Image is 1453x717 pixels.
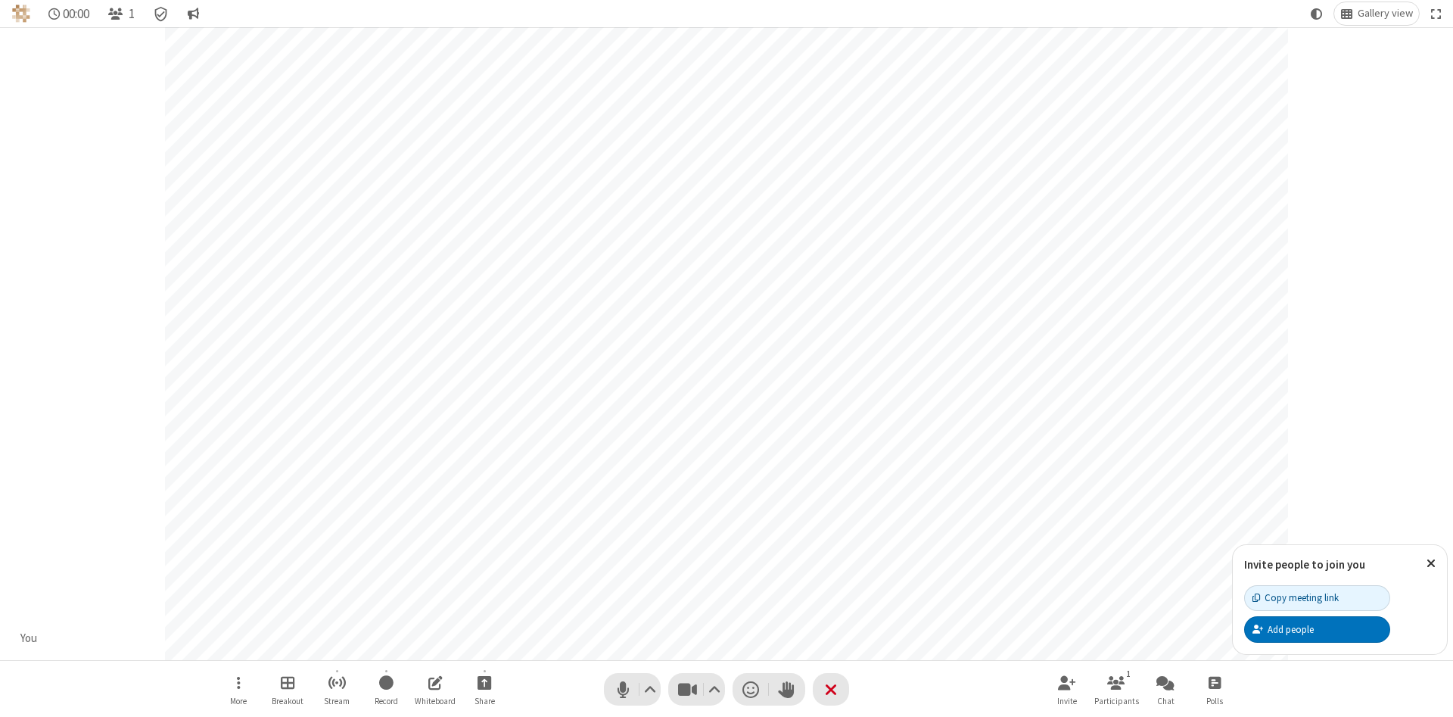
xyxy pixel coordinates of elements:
button: End or leave meeting [813,673,849,706]
span: Gallery view [1358,8,1413,20]
span: Stream [324,697,350,706]
div: 1 [1122,667,1135,681]
span: Invite [1057,697,1077,706]
button: Audio settings [640,673,661,706]
button: Stop video (Alt+V) [668,673,725,706]
button: Start sharing [462,668,507,711]
span: Participants [1094,697,1139,706]
button: Mute (Alt+A) [604,673,661,706]
button: Change layout [1334,2,1419,25]
span: Breakout [272,697,303,706]
span: Share [474,697,495,706]
img: QA Selenium DO NOT DELETE OR CHANGE [12,5,30,23]
button: Open chat [1143,668,1188,711]
span: Chat [1157,697,1175,706]
button: Copy meeting link [1244,585,1390,611]
span: Whiteboard [415,697,456,706]
span: Record [375,697,398,706]
button: Raise hand [769,673,805,706]
button: Fullscreen [1425,2,1448,25]
button: Open poll [1192,668,1237,711]
div: You [15,630,43,647]
label: Invite people to join you [1244,557,1365,572]
button: Manage Breakout Rooms [265,668,310,711]
button: Invite participants (Alt+I) [1044,668,1090,711]
button: Open participant list [101,2,141,25]
button: Video setting [705,673,725,706]
span: Polls [1206,697,1223,706]
button: Open shared whiteboard [412,668,458,711]
span: 00:00 [63,7,89,21]
button: Using system theme [1305,2,1329,25]
div: Timer [42,2,96,25]
div: Copy meeting link [1252,591,1339,605]
button: Open menu [216,668,261,711]
span: More [230,697,247,706]
button: Add people [1244,616,1390,642]
button: Open participant list [1094,668,1139,711]
button: Start recording [363,668,409,711]
button: Send a reaction [733,673,769,706]
div: Meeting details Encryption enabled [147,2,176,25]
button: Start streaming [314,668,359,711]
span: 1 [129,7,135,21]
button: Close popover [1415,545,1447,582]
button: Conversation [181,2,205,25]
